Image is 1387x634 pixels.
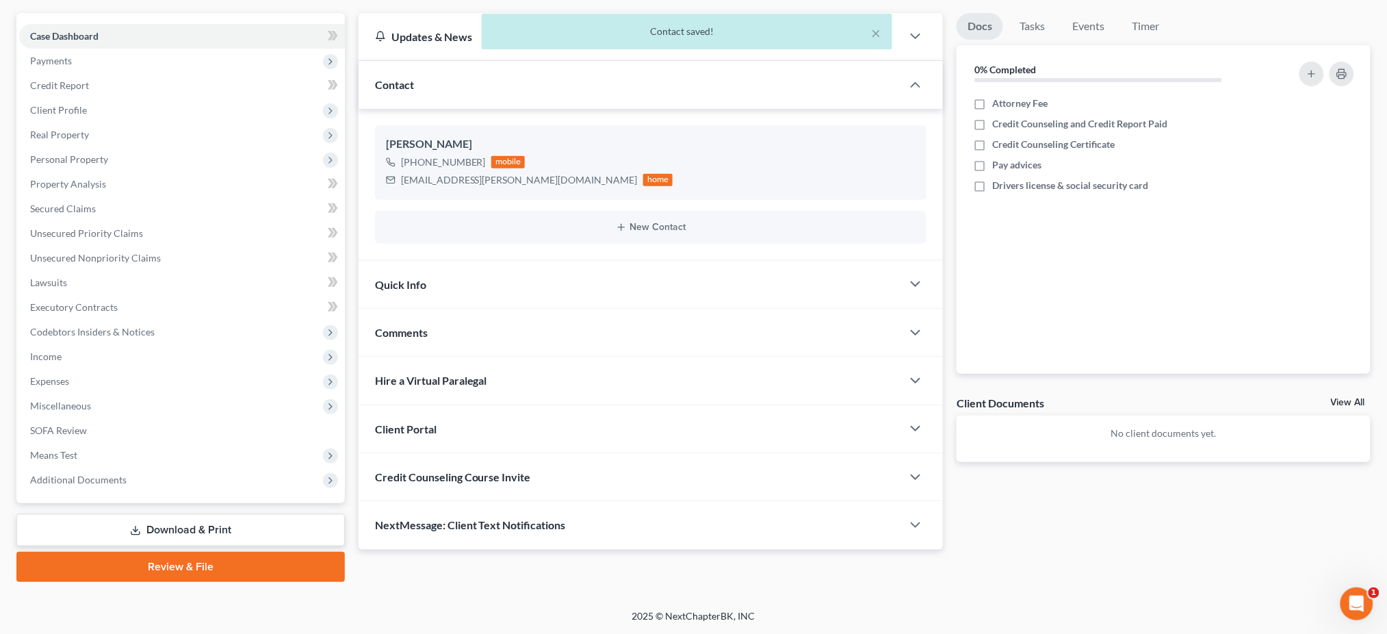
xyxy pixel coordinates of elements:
[30,252,161,264] span: Unsecured Nonpriority Claims
[16,552,345,582] a: Review & File
[375,518,566,531] span: NextMessage: Client Text Notifications
[19,270,345,295] a: Lawsuits
[16,514,345,546] a: Download & Print
[1340,587,1373,620] iframe: Intercom live chat
[19,73,345,98] a: Credit Report
[30,277,67,288] span: Lawsuits
[30,400,91,411] span: Miscellaneous
[30,474,127,485] span: Additional Documents
[19,418,345,443] a: SOFA Review
[375,326,428,339] span: Comments
[375,470,531,483] span: Credit Counseling Course Invite
[491,156,526,168] div: mobile
[30,424,87,436] span: SOFA Review
[992,158,1041,172] span: Pay advices
[30,203,96,214] span: Secured Claims
[304,609,1084,634] div: 2025 © NextChapterBK, INC
[30,375,69,387] span: Expenses
[30,55,72,66] span: Payments
[992,117,1167,131] span: Credit Counseling and Credit Report Paid
[19,221,345,246] a: Unsecured Priority Claims
[30,227,143,239] span: Unsecured Priority Claims
[974,64,1036,75] strong: 0% Completed
[493,25,881,38] div: Contact saved!
[19,295,345,320] a: Executory Contracts
[30,79,89,91] span: Credit Report
[992,97,1048,110] span: Attorney Fee
[30,178,106,190] span: Property Analysis
[19,196,345,221] a: Secured Claims
[1061,13,1115,40] a: Events
[1331,398,1365,407] a: View All
[957,396,1044,410] div: Client Documents
[19,172,345,196] a: Property Analysis
[386,222,916,233] button: New Contact
[992,138,1115,151] span: Credit Counseling Certificate
[968,427,1360,440] p: No client documents yet.
[30,449,77,461] span: Means Test
[992,179,1148,192] span: Drivers license & social security card
[401,155,486,169] div: [PHONE_NUMBER]
[19,246,345,270] a: Unsecured Nonpriority Claims
[1121,13,1170,40] a: Timer
[386,136,916,153] div: [PERSON_NAME]
[957,13,1003,40] a: Docs
[375,278,426,291] span: Quick Info
[1009,13,1056,40] a: Tasks
[1369,587,1379,598] span: 1
[375,78,414,91] span: Contact
[375,374,487,387] span: Hire a Virtual Paralegal
[30,326,155,338] span: Codebtors Insiders & Notices
[375,422,437,435] span: Client Portal
[30,104,87,116] span: Client Profile
[401,173,638,187] div: [EMAIL_ADDRESS][PERSON_NAME][DOMAIN_NAME]
[30,153,108,165] span: Personal Property
[30,351,62,362] span: Income
[872,25,881,41] button: ×
[643,174,673,186] div: home
[30,301,118,313] span: Executory Contracts
[30,129,89,140] span: Real Property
